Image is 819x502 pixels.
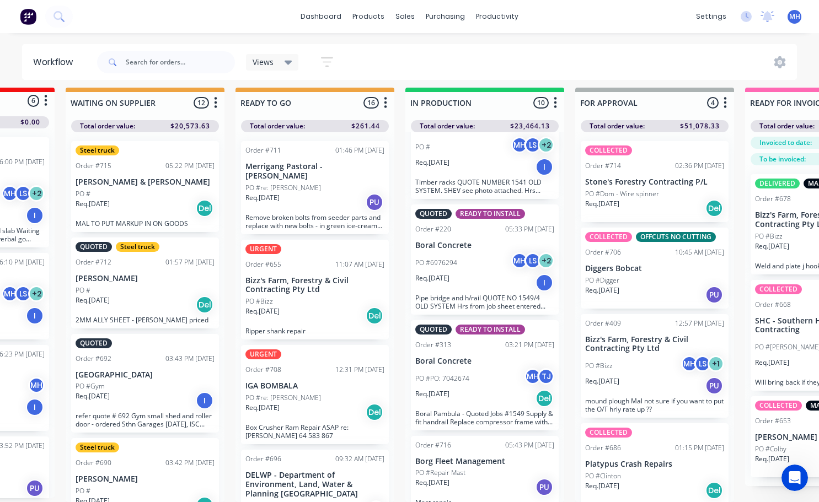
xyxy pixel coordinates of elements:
span: $20,573.63 [170,121,210,131]
div: 09:32 AM [DATE] [335,454,384,464]
div: MH [2,285,18,302]
div: PU [705,377,723,395]
div: QUOTED [76,242,112,252]
p: PO # [76,285,90,295]
div: Del [705,482,723,499]
div: Del [705,199,723,217]
span: $261.44 [351,121,380,131]
p: PO #Bizz [245,296,273,306]
div: Steel truck [76,145,119,155]
p: refer quote # 692 Gym small shed and roller door - ordered Sthn Garages [DATE], ISC Steel ordered... [76,412,215,428]
div: 03:21 PM [DATE] [505,340,554,350]
div: I [536,274,553,292]
div: I [536,158,553,176]
div: 02:36 PM [DATE] [675,161,724,171]
p: PO #Colby [755,444,786,454]
p: Req. [DATE] [585,481,619,491]
img: Factory [20,8,36,25]
p: Req. [DATE] [76,391,110,401]
div: sales [390,8,420,25]
div: 12:31 PM [DATE] [335,365,384,375]
a: dashboard [295,8,347,25]
div: LS [15,285,31,302]
div: COLLECTED [585,428,632,438]
p: Borg Fleet Management [415,457,554,466]
p: Timber racks QUOTE NUMBER 1541 OLD SYSTEM. SHEV see photo attached. Hrs entered from jobsheet but... [415,178,554,195]
p: Ripper shank repair [245,327,384,335]
p: Platypus Crash Repairs [585,460,724,469]
p: Req. [DATE] [585,285,619,295]
div: Order #668 [755,300,791,310]
p: MAL TO PUT MARKUP IN ON GOODS [76,219,215,228]
span: $0.00 [20,117,40,127]
div: Order #712 [76,257,111,267]
div: Steel truck [76,442,119,452]
p: Req. [DATE] [755,358,789,368]
div: COLLECTEDOrder #71402:36 PM [DATE]Stone's Forestry Contracting P/LPO #Dom - Wire spinnerReq.[DATE... [581,141,729,222]
div: + 2 [28,185,45,202]
div: MH [524,368,541,385]
div: I [26,398,44,416]
span: $51,078.33 [680,121,720,131]
div: 12:57 PM [DATE] [675,319,724,328]
p: Req. [DATE] [585,376,619,386]
div: URGENTOrder #70812:31 PM [DATE]IGA BOMBALAPO #re: [PERSON_NAME]Req.[DATE]DelBox Crusher Ram Repai... [241,345,389,444]
p: 2MM ALLY SHEET - [PERSON_NAME] priced [76,316,215,324]
div: I [26,307,44,325]
p: Req. [DATE] [755,454,789,464]
span: MH [789,12,800,21]
span: Total order value: [590,121,645,131]
div: 01:57 PM [DATE] [165,257,215,267]
span: $23,464.13 [510,121,550,131]
div: URGENT [245,349,281,359]
p: PO #Clinton [585,471,621,481]
p: DELWP - Department of Environment, Land, Water & Planning [GEOGRAPHIC_DATA] [245,471,384,498]
p: PO # [76,486,90,496]
div: Order #716 [415,440,451,450]
span: To be invoiced: [759,154,806,164]
p: [PERSON_NAME] [76,474,215,484]
div: 10:45 AM [DATE] [675,247,724,257]
span: Total order value: [420,121,475,131]
p: Bizz's Farm, Forestry & Civil Contracting Pty Ltd [585,335,724,354]
p: IGA BOMBALA [245,381,384,391]
div: QUOTEDREADY TO INSTALLOrder #31303:21 PM [DATE]Boral ConcretePO #PO: 7042674MHTJReq.[DATE]DelBora... [411,320,559,430]
div: Steel truck [116,242,159,252]
div: products [347,8,390,25]
p: mound plough Mal not sure if you want to put the O/T hrly rate up ?? [585,397,724,413]
div: 05:43 PM [DATE] [505,440,554,450]
p: Req. [DATE] [76,199,110,209]
p: Diggers Bobcat [585,264,724,273]
div: 03:43 PM [DATE] [165,354,215,364]
div: Order #711 [245,145,281,155]
div: Order #220 [415,224,451,234]
p: Pipe bridge and h/rail QUOTE NO 1549/4 OLD SYSTEM Hrs from job sheet entered manually but not mat... [415,294,554,310]
div: Order #653 [755,416,791,426]
p: Req. [DATE] [245,306,280,316]
div: Del [366,307,383,325]
div: COLLECTED [585,232,632,242]
div: Order #715 [76,161,111,171]
div: Order #708 [245,365,281,375]
div: COLLECTEDOFFCUTS NO CUTTINGOrder #70610:45 AM [DATE]Diggers BobcatPO #DiggerReq.[DATE]PU [581,228,729,309]
p: Boral Pambula - Quoted Jobs #1549 Supply & fit handrail Replace compressor frame with hinged mesh... [415,409,554,426]
div: LS [15,185,31,202]
p: Stone's Forestry Contracting P/L [585,177,724,187]
div: + 2 [538,137,554,153]
div: TJ [538,368,554,385]
p: [PERSON_NAME] & [PERSON_NAME] [76,177,215,187]
div: Order #686 [585,443,621,453]
div: COLLECTED [755,284,802,294]
div: Order #71101:46 PM [DATE]Merrigang Pastoral - [PERSON_NAME]PO #re: [PERSON_NAME]Req.[DATE]PURemov... [241,141,389,234]
div: + 2 [538,252,554,269]
span: Total order value: [759,121,815,131]
div: MH [511,137,528,153]
p: PO #Gym [76,381,105,391]
div: PU [26,479,44,497]
div: URGENT [245,244,281,254]
div: Order #655 [245,260,281,269]
div: + 2 [28,285,45,302]
iframe: Intercom live chat [781,465,808,491]
div: QUOTED [76,338,112,348]
div: QUOTEDOrder #69203:43 PM [DATE][GEOGRAPHIC_DATA]PO #GymReq.[DATE]Irefer quote # 692 Gym small she... [71,334,219,433]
